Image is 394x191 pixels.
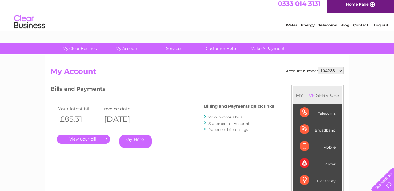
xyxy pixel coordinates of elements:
a: Water [286,26,297,31]
a: Contact [353,26,368,31]
a: Services [149,43,199,54]
a: My Account [102,43,153,54]
a: Telecoms [318,26,337,31]
th: £85.31 [57,113,101,125]
div: Telecoms [300,104,336,121]
a: Blog [340,26,349,31]
th: [DATE] [101,113,145,125]
div: Broadband [300,121,336,138]
div: Electricity [300,172,336,189]
td: Your latest bill [57,105,101,113]
a: Statement of Accounts [208,121,251,126]
h3: Bills and Payments [50,85,274,95]
a: Log out [374,26,388,31]
div: Mobile [300,138,336,155]
img: logo.png [14,16,45,35]
div: Water [300,155,336,172]
a: . [57,135,110,144]
a: View previous bills [208,115,242,119]
a: My Clear Business [55,43,106,54]
a: Customer Help [195,43,246,54]
a: Energy [301,26,315,31]
a: Paperless bill settings [208,127,248,132]
div: Account number [286,67,344,74]
td: Invoice date [101,105,145,113]
a: 0333 014 3131 [278,3,320,11]
h2: My Account [50,67,344,79]
a: Pay Here [119,135,152,148]
div: MY SERVICES [293,86,342,104]
div: LIVE [303,92,316,98]
h4: Billing and Payments quick links [204,104,274,109]
div: Clear Business is a trading name of Verastar Limited (registered in [GEOGRAPHIC_DATA] No. 3667643... [52,3,343,30]
a: Make A Payment [242,43,293,54]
